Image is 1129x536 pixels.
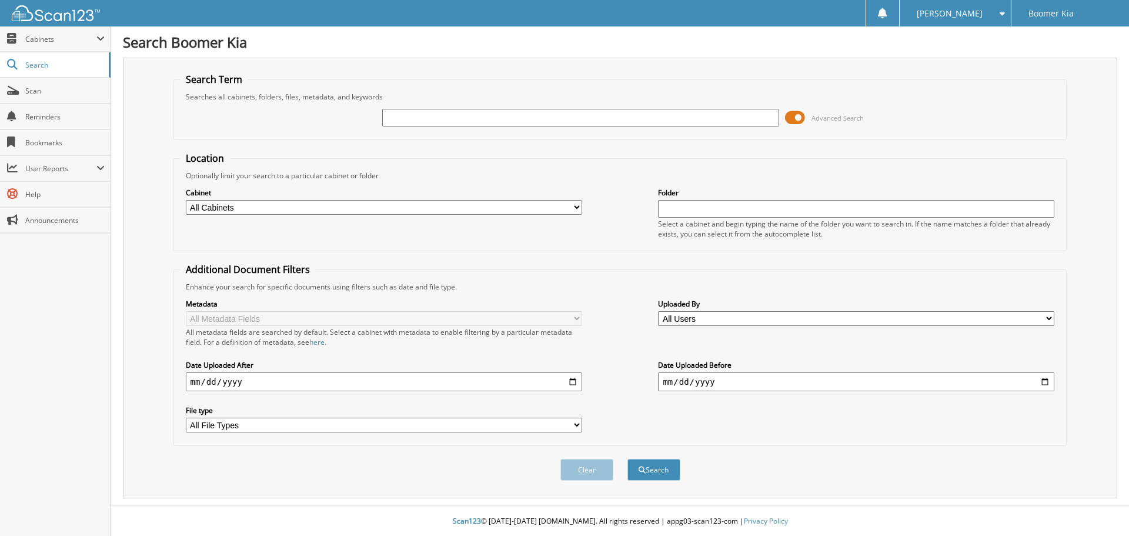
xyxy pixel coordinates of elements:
[180,73,248,86] legend: Search Term
[25,112,105,122] span: Reminders
[917,10,983,17] span: [PERSON_NAME]
[658,219,1054,239] div: Select a cabinet and begin typing the name of the folder you want to search in. If the name match...
[123,32,1117,52] h1: Search Boomer Kia
[627,459,680,481] button: Search
[25,86,105,96] span: Scan
[12,5,100,21] img: scan123-logo-white.svg
[25,164,96,174] span: User Reports
[186,188,582,198] label: Cabinet
[186,372,582,391] input: start
[186,360,582,370] label: Date Uploaded After
[811,114,864,122] span: Advanced Search
[186,299,582,309] label: Metadata
[180,282,1061,292] div: Enhance your search for specific documents using filters such as date and file type.
[180,92,1061,102] div: Searches all cabinets, folders, files, metadata, and keywords
[453,516,481,526] span: Scan123
[25,189,105,199] span: Help
[25,215,105,225] span: Announcements
[186,405,582,415] label: File type
[25,138,105,148] span: Bookmarks
[180,263,316,276] legend: Additional Document Filters
[111,507,1129,536] div: © [DATE]-[DATE] [DOMAIN_NAME]. All rights reserved | appg03-scan123-com |
[25,34,96,44] span: Cabinets
[560,459,613,481] button: Clear
[658,188,1054,198] label: Folder
[744,516,788,526] a: Privacy Policy
[180,152,230,165] legend: Location
[180,171,1061,181] div: Optionally limit your search to a particular cabinet or folder
[25,60,103,70] span: Search
[658,299,1054,309] label: Uploaded By
[186,327,582,347] div: All metadata fields are searched by default. Select a cabinet with metadata to enable filtering b...
[309,337,325,347] a: here
[1028,10,1074,17] span: Boomer Kia
[658,372,1054,391] input: end
[658,360,1054,370] label: Date Uploaded Before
